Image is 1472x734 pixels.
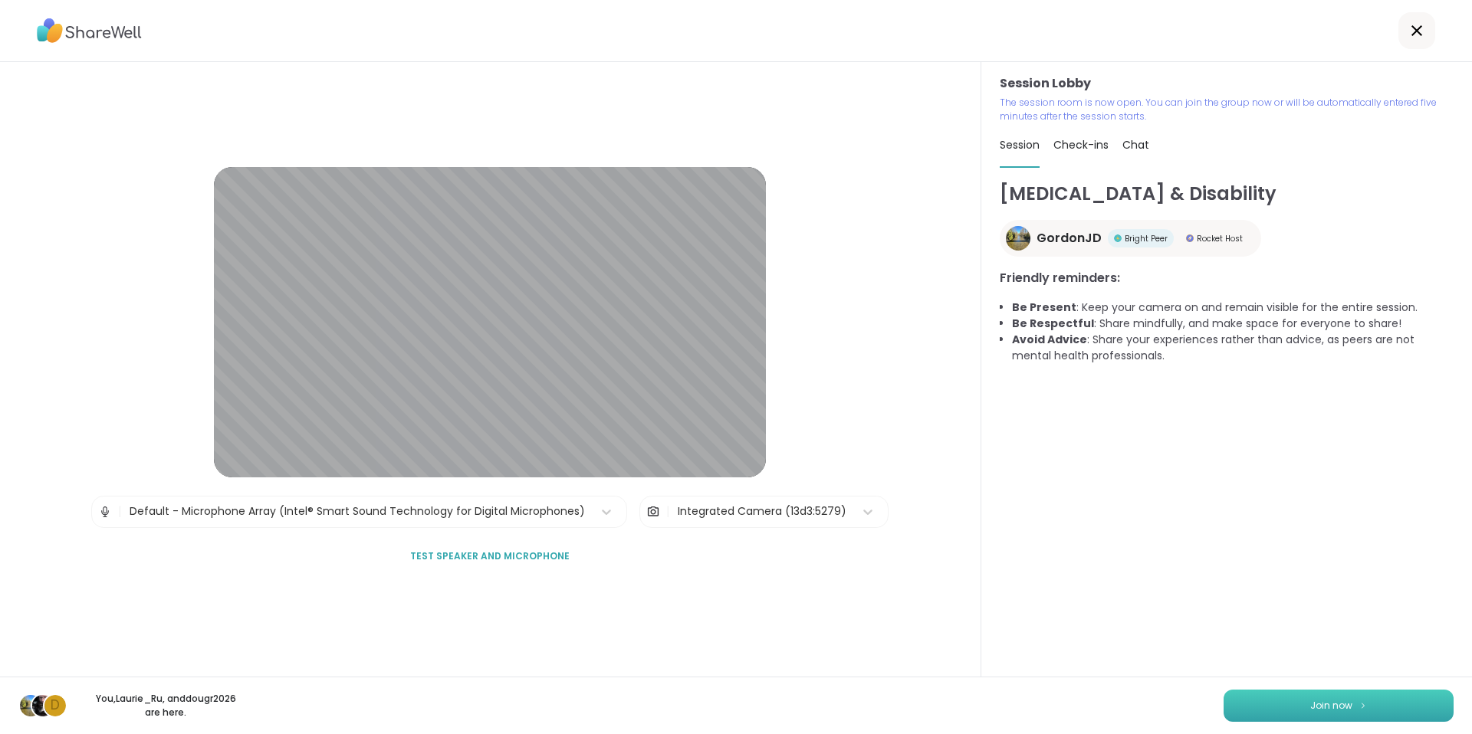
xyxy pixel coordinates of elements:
[1053,137,1109,152] span: Check-ins
[1012,300,1076,315] b: Be Present
[1000,269,1454,287] h3: Friendly reminders:
[1114,234,1122,242] img: Bright Peer
[37,13,142,48] img: ShareWell Logo
[646,496,660,527] img: Camera
[1310,699,1352,713] span: Join now
[1000,96,1454,123] p: The session room is now open. You can join the group now or will be automatically entered five mi...
[1359,701,1368,709] img: ShareWell Logomark
[118,496,122,527] span: |
[1000,220,1261,257] a: GordonJDGordonJDBright PeerBright PeerRocket HostRocket Host
[1006,226,1030,251] img: GordonJD
[678,503,846,519] div: Integrated Camera (13d3:5279)
[1125,233,1168,244] span: Bright Peer
[1012,316,1094,331] b: Be Respectful
[1037,229,1102,247] span: GordonJD
[1197,233,1243,244] span: Rocket Host
[1186,234,1194,242] img: Rocket Host
[1000,74,1454,93] h3: Session Lobby
[404,540,576,572] button: Test speaker and microphone
[20,695,41,716] img: GordonJD
[410,549,570,563] span: Test speaker and microphone
[32,695,54,716] img: Laurie_Ru
[1000,180,1454,208] h1: [MEDICAL_DATA] & Disability
[130,503,585,519] div: Default - Microphone Array (Intel® Smart Sound Technology for Digital Microphones)
[1012,332,1454,364] li: : Share your experiences rather than advice, as peers are not mental health professionals.
[666,496,670,527] span: |
[1000,137,1040,152] span: Session
[1012,332,1087,347] b: Avoid Advice
[51,696,60,716] span: d
[1012,300,1454,316] li: : Keep your camera on and remain visible for the entire session.
[1224,690,1454,722] button: Join now
[1122,137,1149,152] span: Chat
[1012,316,1454,332] li: : Share mindfully, and make space for everyone to share!
[80,692,251,719] p: You, Laurie_Ru , and dougr2026 are here.
[98,496,112,527] img: Microphone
